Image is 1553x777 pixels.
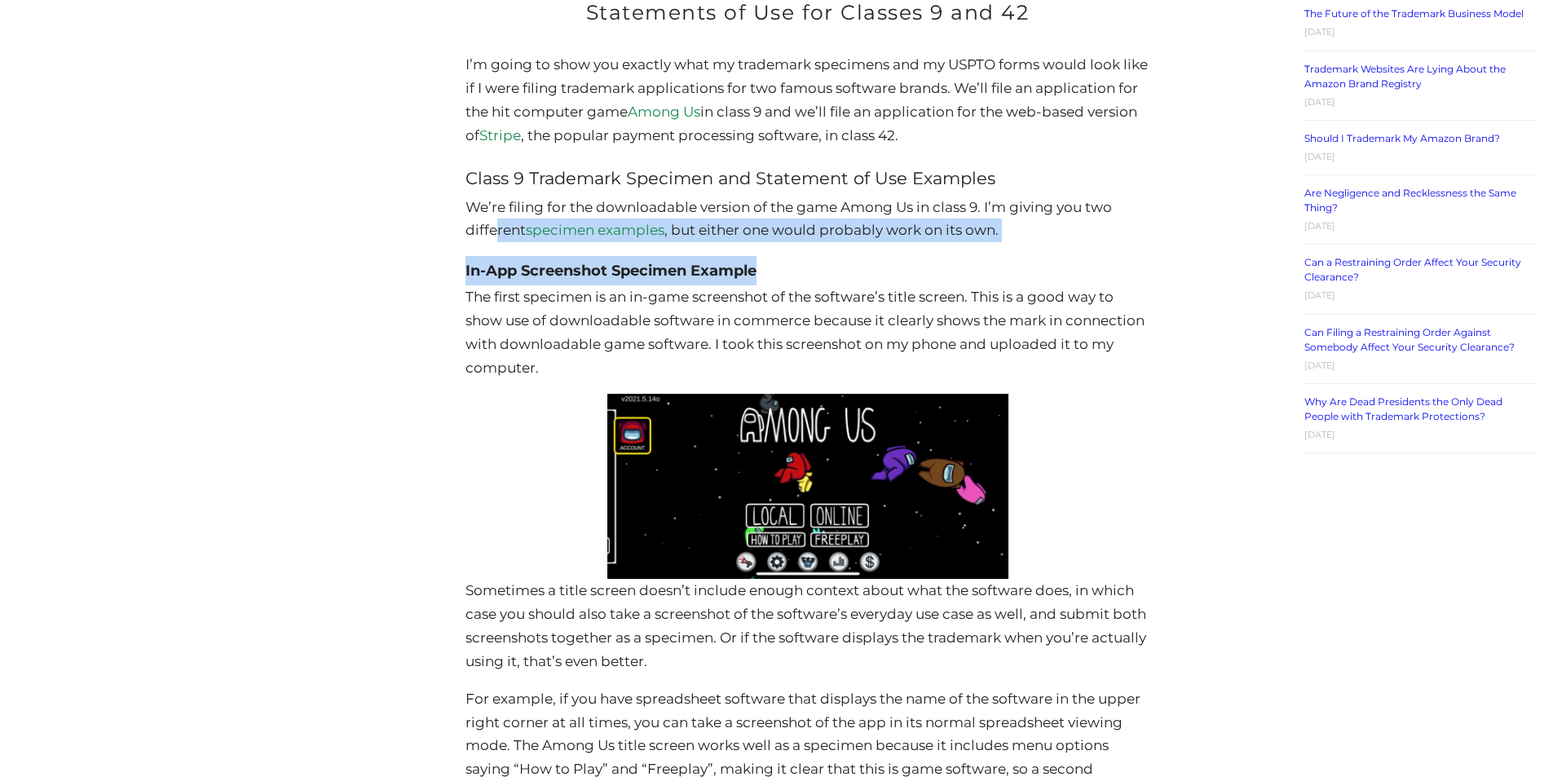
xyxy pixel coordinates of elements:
[1304,7,1524,20] a: The Future of the Trademark Business Model
[465,579,1149,673] p: Sometimes a title screen doesn’t include enough context about what the software does, in which ca...
[479,127,521,143] a: Stripe
[526,222,664,238] a: specimen examples
[465,161,1149,196] h3: Class 9 Trademark Specimen and Statement of Use Examples
[1304,151,1335,162] time: [DATE]
[1304,26,1335,38] time: [DATE]
[465,196,1149,243] p: We’re filing for the downloadable version of the game Among Us in class 9. I’m giving you two dif...
[465,53,1149,148] p: I’m going to show you exactly what my trademark specimens and my USPTO forms would look like if I...
[1304,326,1515,353] a: Can Filing a Restraining Order Against Somebody Affect Your Security Clearance?
[1304,63,1506,90] a: Trademark Websites Are Lying About the Amazon Brand Registry
[465,285,1149,380] p: The first specimen is an in-game screenshot of the software’s title screen. This is a good way to...
[1304,256,1521,283] a: Can a Restraining Order Affect Your Security Clearance?
[1304,187,1516,214] a: Are Negligence and Recklessness the Same Thing?
[1304,220,1335,232] time: [DATE]
[1304,289,1335,301] time: [DATE]
[628,104,700,120] a: Among Us
[1304,395,1502,422] a: Why Are Dead Presidents the Only Dead People with Trademark Protections?
[1304,360,1335,371] time: [DATE]
[607,394,1008,579] img: Class 9 Trademark Specimen Example, In-App Screenshot
[1304,429,1335,440] time: [DATE]
[1304,132,1500,144] a: Should I Trademark My Amazon Brand?
[465,256,1149,285] h4: In-App Screenshot Specimen Example
[1304,96,1335,108] time: [DATE]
